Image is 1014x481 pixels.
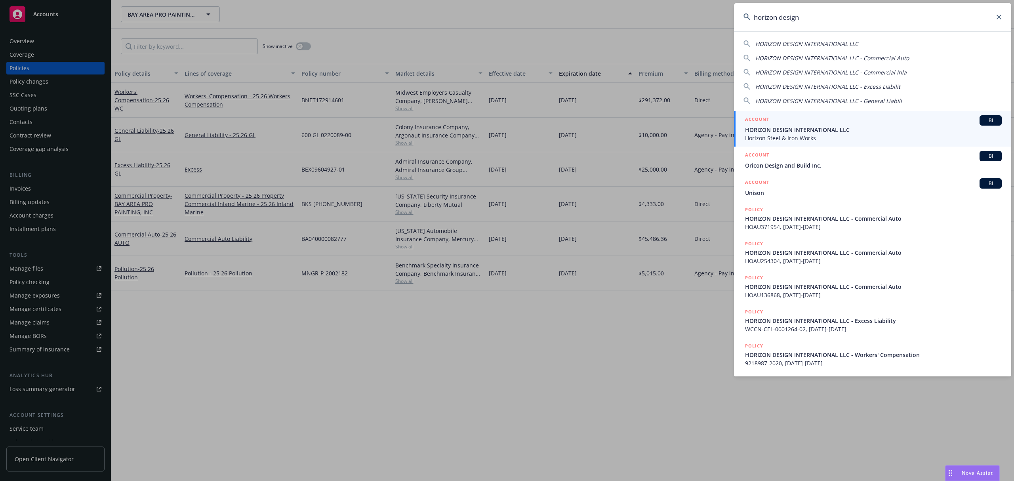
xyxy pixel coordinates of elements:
h5: POLICY [745,274,763,282]
span: HORIZON DESIGN INTERNATIONAL LLC - Commercial Auto [745,282,1002,291]
span: HORIZON DESIGN INTERNATIONAL LLC - Commercial Inla [755,69,907,76]
span: Unison [745,189,1002,197]
div: Drag to move [945,466,955,481]
a: ACCOUNTBIHORIZON DESIGN INTERNATIONAL LLCHorizon Steel & Iron Works [734,111,1011,147]
h5: POLICY [745,206,763,214]
h5: POLICY [745,240,763,248]
span: HORIZON DESIGN INTERNATIONAL LLC - Workers' Compensation [745,351,1002,359]
button: Nova Assist [945,465,1000,481]
span: WCCN-CEL-0001264-02, [DATE]-[DATE] [745,325,1002,333]
span: Horizon Steel & Iron Works [745,134,1002,142]
span: HORIZON DESIGN INTERNATIONAL LLC [755,40,858,48]
a: ACCOUNTBIUnison [734,174,1011,201]
h5: POLICY [745,308,763,316]
span: Oricon Design and Build Inc. [745,161,1002,170]
h5: ACCOUNT [745,178,769,188]
span: Nova Assist [962,470,993,476]
span: BI [983,180,999,187]
input: Search... [734,3,1011,31]
a: ACCOUNTBIOricon Design and Build Inc. [734,147,1011,174]
a: POLICYHORIZON DESIGN INTERNATIONAL LLC - Commercial AutoHOAU136868, [DATE]-[DATE] [734,269,1011,303]
span: HORIZON DESIGN INTERNATIONAL LLC - Commercial Auto [745,214,1002,223]
span: HORIZON DESIGN INTERNATIONAL LLC [745,126,1002,134]
a: POLICYHORIZON DESIGN INTERNATIONAL LLC - Workers' Compensation9218987-2020, [DATE]-[DATE] [734,338,1011,372]
span: HORIZON DESIGN INTERNATIONAL LLC - Excess Liabilit [755,83,900,90]
span: HOAU254304, [DATE]-[DATE] [745,257,1002,265]
h5: ACCOUNT [745,151,769,160]
span: HOAU371954, [DATE]-[DATE] [745,223,1002,231]
span: HORIZON DESIGN INTERNATIONAL LLC - General Liabili [755,97,902,105]
span: BI [983,117,999,124]
span: HOAU136868, [DATE]-[DATE] [745,291,1002,299]
span: 9218987-2020, [DATE]-[DATE] [745,359,1002,367]
h5: ACCOUNT [745,115,769,125]
span: HORIZON DESIGN INTERNATIONAL LLC - Excess Liability [745,317,1002,325]
a: POLICYHORIZON DESIGN INTERNATIONAL LLC - Commercial AutoHOAU254304, [DATE]-[DATE] [734,235,1011,269]
a: POLICYHORIZON DESIGN INTERNATIONAL LLC - Excess LiabilityWCCN-CEL-0001264-02, [DATE]-[DATE] [734,303,1011,338]
a: POLICYHORIZON DESIGN INTERNATIONAL LLC - Commercial AutoHOAU371954, [DATE]-[DATE] [734,201,1011,235]
span: BI [983,153,999,160]
h5: POLICY [745,342,763,350]
span: HORIZON DESIGN INTERNATIONAL LLC - Commercial Auto [755,54,909,62]
span: HORIZON DESIGN INTERNATIONAL LLC - Commercial Auto [745,248,1002,257]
